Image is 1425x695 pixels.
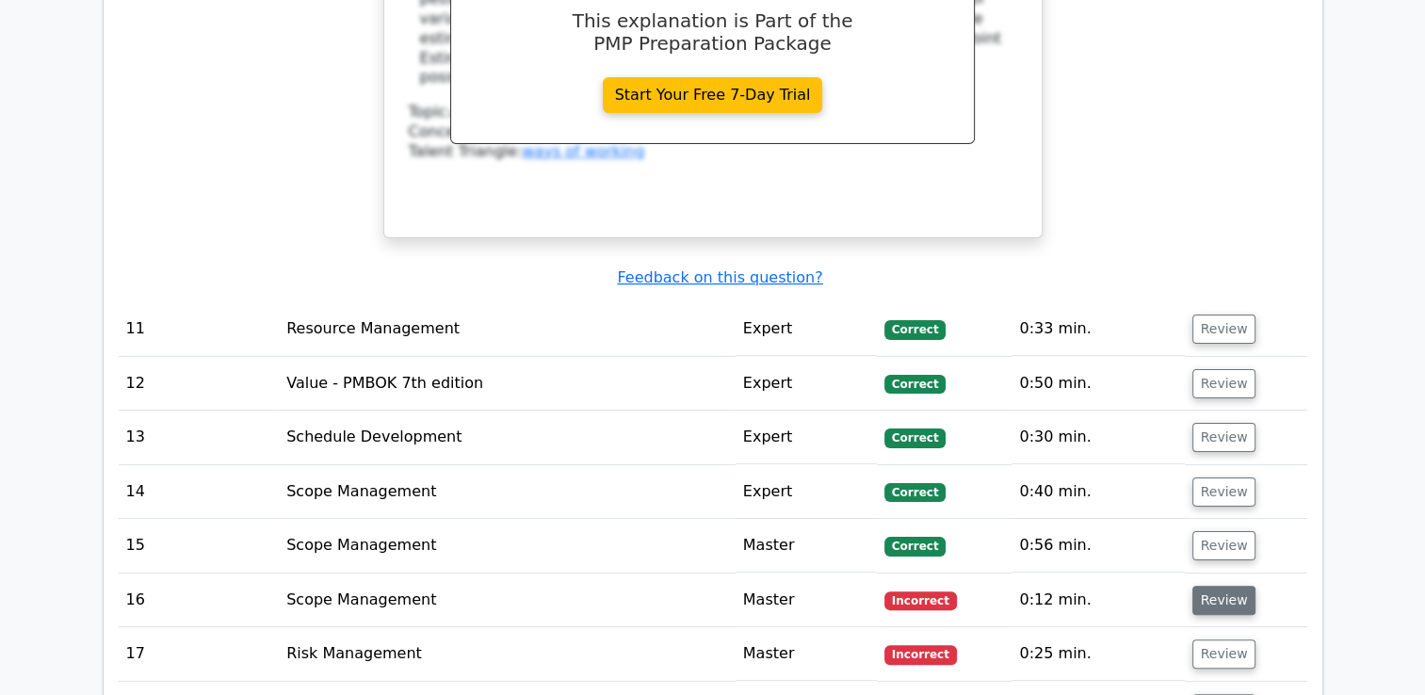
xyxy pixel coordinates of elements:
[522,142,644,160] a: ways of working
[1192,315,1256,344] button: Review
[736,519,877,573] td: Master
[119,627,280,681] td: 17
[1012,519,1184,573] td: 0:56 min.
[884,320,946,339] span: Correct
[119,357,280,411] td: 12
[884,645,957,664] span: Incorrect
[736,411,877,464] td: Expert
[119,574,280,627] td: 16
[1192,639,1256,669] button: Review
[884,591,957,610] span: Incorrect
[1192,477,1256,507] button: Review
[119,302,280,356] td: 11
[736,627,877,681] td: Master
[409,103,1017,122] div: Topic:
[279,411,736,464] td: Schedule Development
[119,519,280,573] td: 15
[884,375,946,394] span: Correct
[279,465,736,519] td: Scope Management
[279,357,736,411] td: Value - PMBOK 7th edition
[736,357,877,411] td: Expert
[884,483,946,502] span: Correct
[409,103,1017,161] div: Talent Triangle:
[279,574,736,627] td: Scope Management
[279,302,736,356] td: Resource Management
[1192,423,1256,452] button: Review
[1012,357,1184,411] td: 0:50 min.
[1012,302,1184,356] td: 0:33 min.
[409,122,1017,142] div: Concept:
[1012,465,1184,519] td: 0:40 min.
[736,465,877,519] td: Expert
[603,77,823,113] a: Start Your Free 7-Day Trial
[119,411,280,464] td: 13
[1192,586,1256,615] button: Review
[736,574,877,627] td: Master
[1012,574,1184,627] td: 0:12 min.
[884,428,946,447] span: Correct
[736,302,877,356] td: Expert
[1192,369,1256,398] button: Review
[617,268,822,286] a: Feedback on this question?
[1192,531,1256,560] button: Review
[279,627,736,681] td: Risk Management
[279,519,736,573] td: Scope Management
[884,537,946,556] span: Correct
[1012,627,1184,681] td: 0:25 min.
[119,465,280,519] td: 14
[1012,411,1184,464] td: 0:30 min.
